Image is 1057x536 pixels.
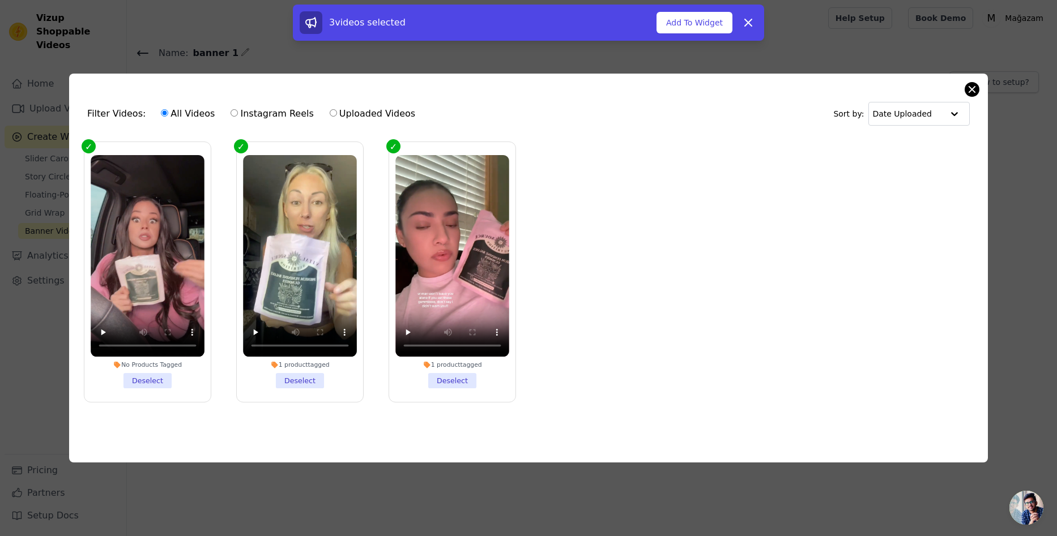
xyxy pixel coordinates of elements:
div: 1 product tagged [395,361,509,369]
label: Uploaded Videos [329,106,416,121]
div: No Products Tagged [91,361,204,369]
button: Close modal [965,83,979,96]
label: All Videos [160,106,215,121]
div: Sort by: [833,102,970,126]
div: Filter Videos: [87,101,421,127]
div: Açık sohbet [1009,491,1043,525]
span: 3 videos selected [329,17,406,28]
label: Instagram Reels [230,106,314,121]
div: 1 product tagged [243,361,357,369]
button: Add To Widget [657,12,732,33]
